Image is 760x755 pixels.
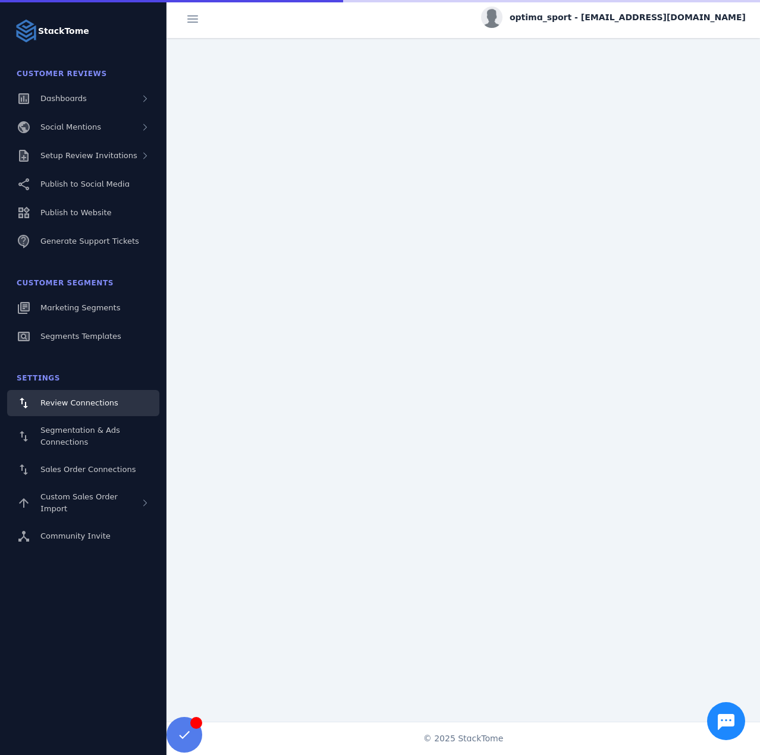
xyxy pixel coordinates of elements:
a: Sales Order Connections [7,457,159,483]
span: Sales Order Connections [40,465,136,474]
span: Settings [17,374,60,382]
span: Publish to Social Media [40,180,130,188]
a: Marketing Segments [7,295,159,321]
span: Setup Review Invitations [40,151,137,160]
span: Customer Segments [17,279,114,287]
span: Custom Sales Order Import [40,492,118,513]
span: Review Connections [40,398,118,407]
span: Segments Templates [40,332,121,341]
span: Publish to Website [40,208,111,217]
span: Segmentation & Ads Connections [40,426,120,446]
span: Generate Support Tickets [40,237,139,246]
span: Marketing Segments [40,303,120,312]
span: Dashboards [40,94,87,103]
a: Publish to Website [7,200,159,226]
strong: StackTome [38,25,89,37]
a: Community Invite [7,523,159,549]
img: Logo image [14,19,38,43]
a: Review Connections [7,390,159,416]
a: Generate Support Tickets [7,228,159,254]
span: © 2025 StackTome [423,732,504,745]
a: Segments Templates [7,323,159,350]
span: optima_sport - [EMAIL_ADDRESS][DOMAIN_NAME] [510,11,746,24]
a: Publish to Social Media [7,171,159,197]
span: Customer Reviews [17,70,107,78]
button: optima_sport - [EMAIL_ADDRESS][DOMAIN_NAME] [481,7,746,28]
span: Community Invite [40,531,111,540]
span: Social Mentions [40,122,101,131]
a: Segmentation & Ads Connections [7,419,159,454]
img: profile.jpg [481,7,503,28]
